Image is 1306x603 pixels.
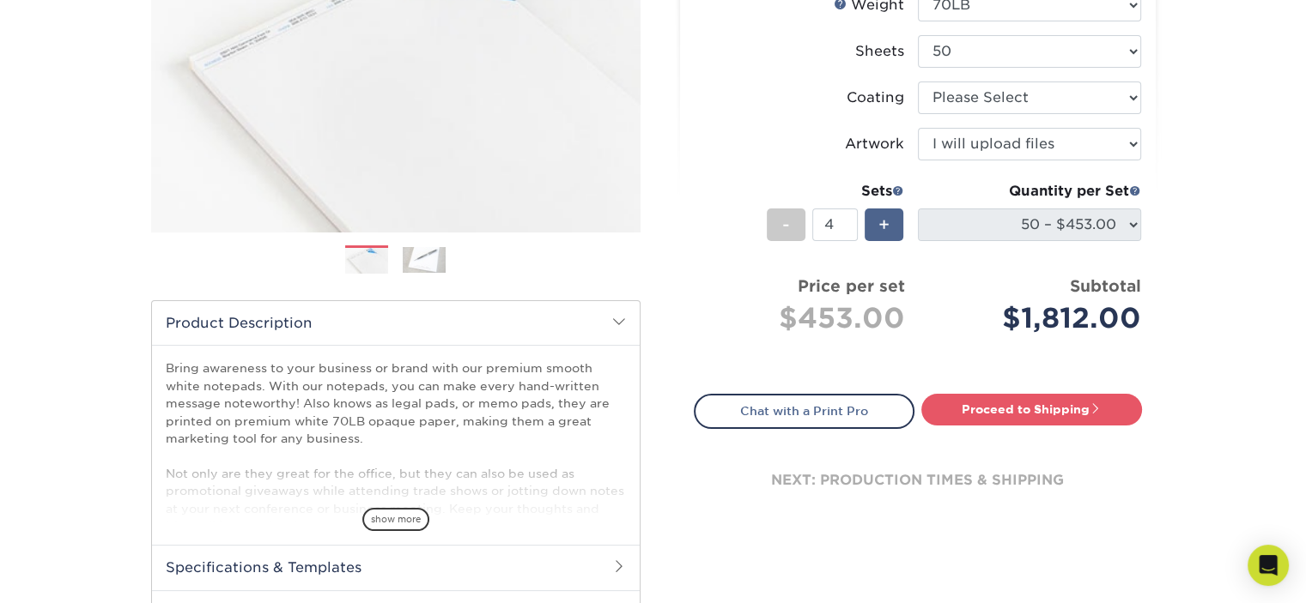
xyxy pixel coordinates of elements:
div: Sets [767,181,904,202]
div: Open Intercom Messenger [1248,545,1289,586]
div: next: production times & shipping [694,429,1142,532]
a: Proceed to Shipping [921,394,1142,425]
img: Notepads 02 [403,247,446,273]
div: Sheets [855,41,904,62]
span: + [878,212,890,238]
span: - [782,212,790,238]
h2: Specifications & Templates [152,545,640,589]
div: Artwork [845,134,904,154]
img: Notepads 01 [345,246,388,275]
h2: Product Description [152,301,640,345]
div: Coating [847,87,904,108]
span: show more [362,508,429,531]
a: Chat with a Print Pro [694,394,914,428]
strong: Price per set [798,276,905,295]
div: Quantity per Set [918,181,1141,202]
div: $453.00 [708,298,905,339]
strong: Subtotal [1070,276,1141,295]
div: $1,812.00 [931,298,1141,339]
